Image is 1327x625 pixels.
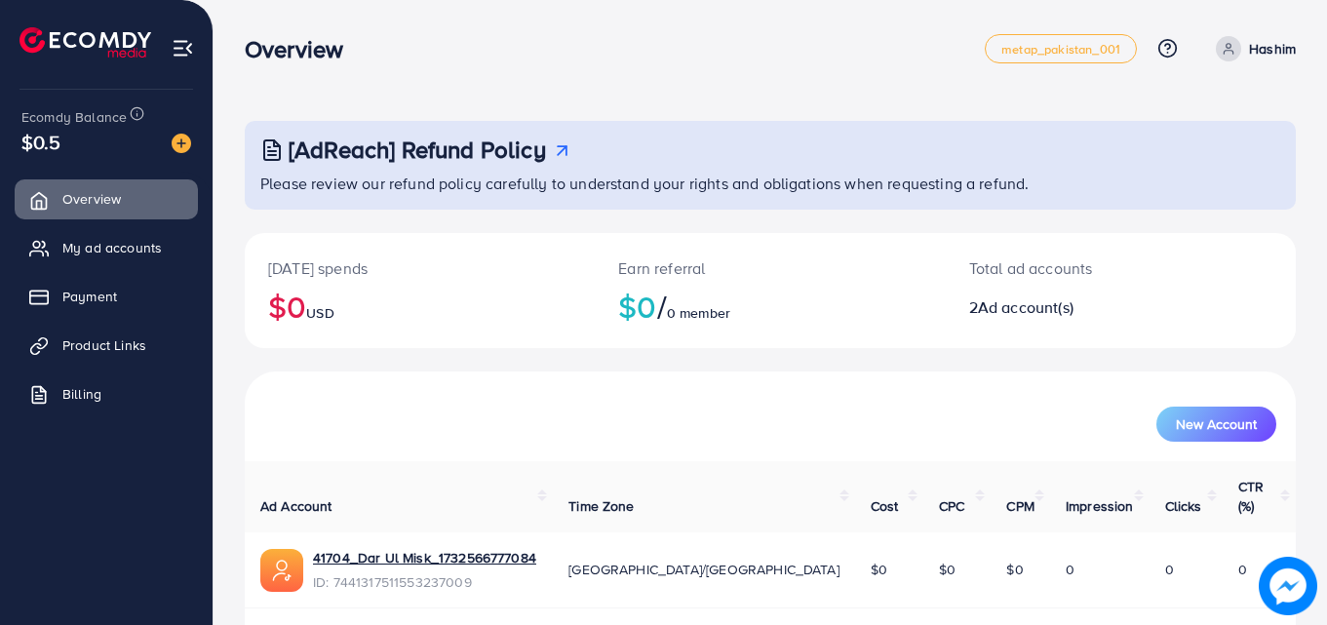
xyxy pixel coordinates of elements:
a: Billing [15,374,198,413]
h2: $0 [618,288,921,325]
span: New Account [1176,417,1257,431]
span: Product Links [62,335,146,355]
img: ic-ads-acc.e4c84228.svg [260,549,303,592]
span: $0.5 [21,128,61,156]
span: 0 [1238,560,1247,579]
a: Overview [15,179,198,218]
a: Payment [15,277,198,316]
p: Hashim [1249,37,1296,60]
a: My ad accounts [15,228,198,267]
a: 41704_Dar Ul Misk_1732566777084 [313,548,536,567]
a: metap_pakistan_001 [985,34,1137,63]
p: Earn referral [618,256,921,280]
span: Billing [62,384,101,404]
span: / [657,284,667,329]
span: Ad Account [260,496,332,516]
img: logo [20,27,151,58]
span: Ecomdy Balance [21,107,127,127]
span: $0 [871,560,887,579]
span: 0 [1165,560,1174,579]
h3: Overview [245,35,359,63]
img: image [1259,557,1317,615]
p: Please review our refund policy carefully to understand your rights and obligations when requesti... [260,172,1284,195]
span: 0 member [667,303,730,323]
span: metap_pakistan_001 [1001,43,1120,56]
span: $0 [939,560,956,579]
p: [DATE] spends [268,256,571,280]
span: CPC [939,496,964,516]
span: Cost [871,496,899,516]
button: New Account [1156,407,1276,442]
span: Ad account(s) [978,296,1073,318]
span: Clicks [1165,496,1202,516]
span: ID: 7441317511553237009 [313,572,536,592]
span: Impression [1066,496,1134,516]
p: Total ad accounts [969,256,1186,280]
img: menu [172,37,194,59]
img: image [172,134,191,153]
span: [GEOGRAPHIC_DATA]/[GEOGRAPHIC_DATA] [568,560,839,579]
span: Overview [62,189,121,209]
span: CPM [1006,496,1034,516]
h3: [AdReach] Refund Policy [289,136,546,164]
span: Payment [62,287,117,306]
span: USD [306,303,333,323]
h2: 2 [969,298,1186,317]
span: CTR (%) [1238,477,1264,516]
span: $0 [1006,560,1023,579]
a: Product Links [15,326,198,365]
h2: $0 [268,288,571,325]
a: Hashim [1208,36,1296,61]
span: 0 [1066,560,1074,579]
span: Time Zone [568,496,634,516]
span: My ad accounts [62,238,162,257]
